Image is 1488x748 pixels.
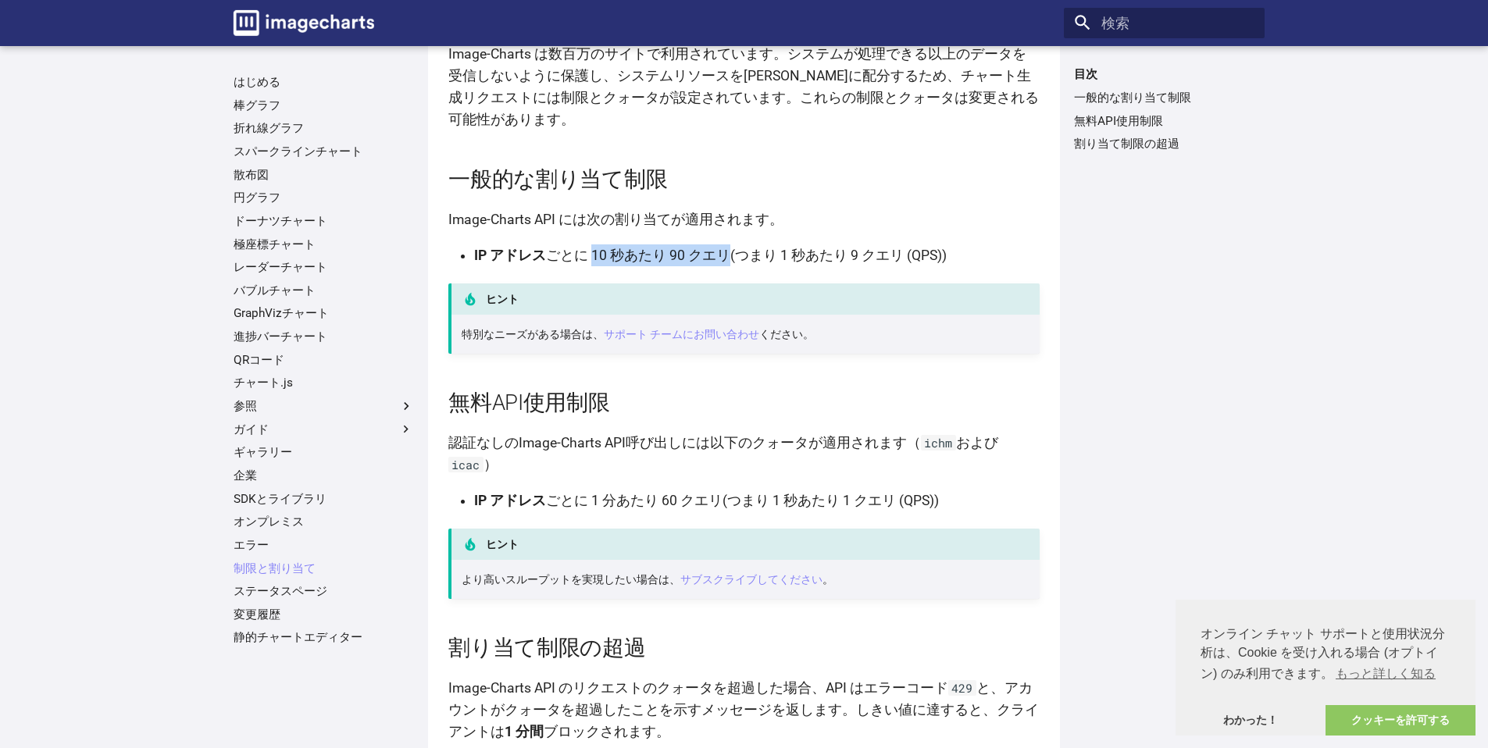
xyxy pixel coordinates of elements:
[234,375,414,390] a: チャート.js
[1074,136,1254,151] a: 割り当て制限の超過
[234,213,414,229] a: ドーナツチャート
[448,166,667,192] font: 一般的な割り当て制限
[234,260,327,274] font: レーダーチャート
[723,493,939,508] font: (つまり 1 秒あたり 1 クエリ (QPS))
[1333,662,1438,686] a: クッキーについて詳しくはこちら
[234,305,414,321] a: GraphVizチャート
[234,561,316,575] font: 制限と割り当て
[474,248,546,263] font: IP アドレス
[234,445,292,459] font: ギャラリー
[1201,627,1445,680] font: オンライン チャット サポートと使用状況分析は、Cookie を受け入れる場合 (オプトイン) のみ利用できます。
[484,457,498,472] font: ）
[1064,8,1265,39] input: 検索
[234,515,304,529] font: オンプレミス
[234,352,414,368] a: QRコード
[448,390,610,415] font: 無料API使用制限
[1074,137,1179,151] font: 割り当て制限の超過
[234,237,414,252] a: 極座標チャート
[234,10,374,36] img: ロゴ
[486,538,519,550] font: ヒント
[234,492,327,506] font: SDKとライブラリ
[234,121,304,135] font: 折れ線グラフ
[234,468,414,483] a: 企業
[234,306,329,320] font: GraphVizチャート
[448,435,921,451] font: 認証なしのImage-Charts API呼び出しには以下のクォータが適用されます（
[234,444,414,460] a: ギャラリー
[1176,600,1476,736] div: クッキー同意
[234,561,414,576] a: 制限と割り当て
[234,98,280,112] font: 棒グラフ
[234,168,269,182] font: 散布図
[730,248,947,263] font: (つまり 1 秒あたり 9 クエリ (QPS))
[448,457,484,472] code: icac
[1074,113,1254,129] a: 無料API使用制限
[505,724,544,739] font: 1 分間
[234,538,269,552] font: エラー
[234,167,414,183] a: 散布図
[956,435,998,451] font: および
[234,191,280,205] font: 円グラフ
[486,293,519,305] font: ヒント
[1074,114,1163,128] font: 無料API使用制限
[234,329,414,344] a: 進捗バーチャート
[1074,91,1191,105] font: 一般的な割り当て制限
[227,3,381,42] a: 画像チャートのドキュメント
[234,144,362,159] font: スパークラインチャート
[234,630,362,644] font: 静的チャートエディター
[448,635,646,661] font: 割り当て制限の超過
[546,248,730,263] font: ごとに 10 秒あたり 90 クエリ
[823,573,833,586] font: 。
[234,329,327,344] font: 進捗バーチャート
[948,680,976,696] code: 429
[234,75,280,89] font: はじめる
[234,98,414,113] a: 棒グラフ
[544,724,670,739] font: ブロックされます。
[234,237,316,251] font: 極座標チャート
[234,422,269,436] font: ガイド
[234,584,327,598] font: ステータスページ
[474,493,546,508] font: IP アドレス
[234,399,257,413] font: 参照
[234,607,414,622] a: 変更履歴
[448,680,948,696] font: Image-Charts API のリクエストのクォータを超過した場合、API はエラーコード
[234,259,414,275] a: レーダーチャート
[1176,705,1326,736] a: クッキーメッセージを閉じる
[462,328,604,340] font: 特別なニーズがある場合は、
[1223,714,1278,726] font: わかった！
[1336,667,1436,680] font: もっと詳しく知る
[604,328,759,340] a: サポート チームにお問い合わせ
[1074,67,1097,81] font: 目次
[921,435,956,451] code: ichm
[234,376,293,390] font: チャート.js
[234,120,414,136] a: 折れ線グラフ
[234,629,414,645] a: 静的チャートエディター
[448,680,1039,739] font: と、アカウントがクォータを超過したことを示すメッセージを返します。しきい値に達すると、クライアントは
[234,74,414,90] a: はじめる
[1351,714,1450,726] font: クッキーを許可する
[234,537,414,553] a: エラー
[234,514,414,529] a: オンプレミス
[448,212,783,227] font: Image-Charts API には次の割り当てが適用されます。
[234,283,316,297] font: バブルチャート
[1074,90,1254,105] a: 一般的な割り当て制限
[234,144,414,159] a: スパークラインチャート
[234,353,284,367] font: QRコード
[1326,705,1476,736] a: クッキーを許可する
[234,283,414,298] a: バブルチャート
[234,607,280,622] font: 変更履歴
[234,214,327,228] font: ドーナツチャート
[234,190,414,205] a: 円グラフ
[759,328,814,340] font: ください。
[234,468,257,483] font: 企業
[234,583,414,599] a: ステータスページ
[546,493,723,508] font: ごとに 1 分あたり 60 クエリ
[462,573,680,586] font: より高いスループットを実現したい場合は、
[234,491,414,507] a: SDKとライブラリ
[1064,66,1265,151] nav: 目次
[680,573,823,586] a: サブスクライブしてください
